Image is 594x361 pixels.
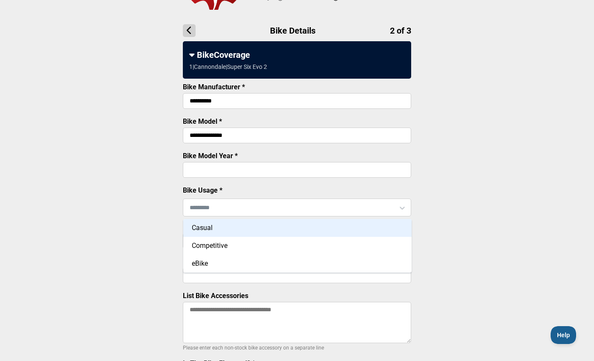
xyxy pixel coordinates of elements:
iframe: Toggle Customer Support [551,326,577,344]
label: List Bike Accessories [183,292,248,300]
label: Bike Model * [183,117,222,125]
div: eBike [183,255,412,273]
div: Casual [183,219,412,237]
div: 1 | Cannondale | Super Six Evo 2 [189,63,267,70]
h1: Bike Details [183,24,411,37]
div: Competitive [183,237,412,255]
label: Bike Manufacturer * [183,83,245,91]
div: BikeCoverage [189,50,405,60]
label: Bike Model Year * [183,152,238,160]
label: Bike Purchase Price * [183,223,249,231]
span: 2 of 3 [390,26,411,36]
label: Bike Usage * [183,186,222,194]
p: Please enter each non-stock bike accessory on a separate line [183,343,411,353]
label: Bike Serial Number [183,257,242,265]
